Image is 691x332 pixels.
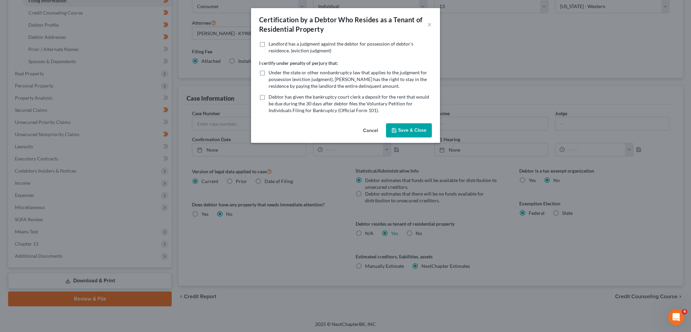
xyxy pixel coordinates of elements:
button: × [427,20,432,28]
button: Save & Close [386,123,432,137]
label: I certify under penalty of perjury that: [259,59,338,67]
span: Debtor has given the bankruptcy court clerk a deposit for the rent that would be due during the 3... [269,94,429,113]
span: Under the state or other nonbankruptcy law that applies to the judgment for possession (eviction ... [269,70,427,89]
div: Certification by a Debtor Who Resides as a Tenant of Residential Property [259,15,427,34]
span: 4 [682,309,687,314]
button: Cancel [358,124,383,137]
span: Landlord has a judgment against the debtor for possession of debtor’s residence. (eviction judgment) [269,41,413,53]
iframe: Intercom live chat [668,309,684,325]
